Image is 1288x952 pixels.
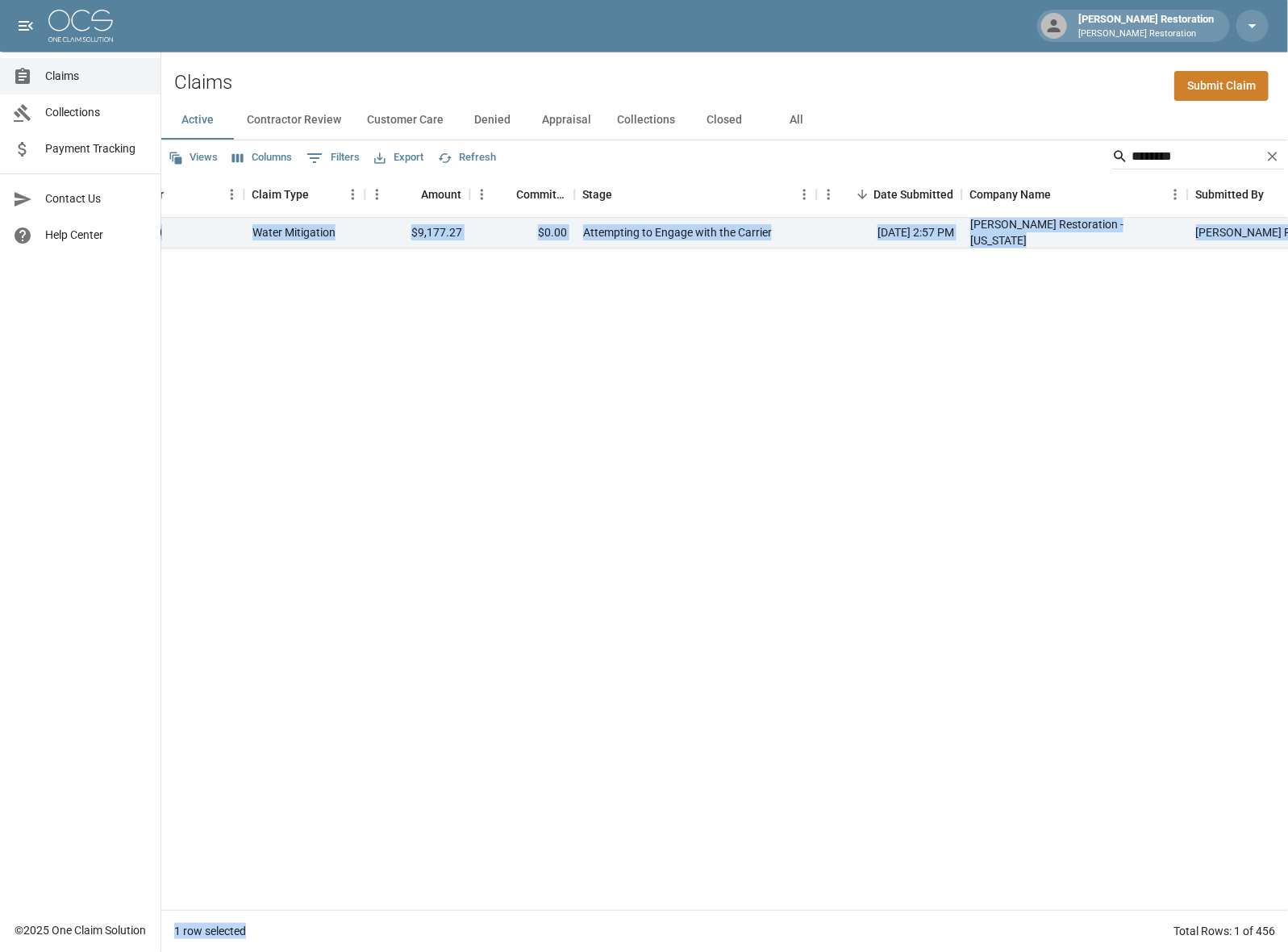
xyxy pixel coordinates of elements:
[228,145,296,170] button: Select columns
[422,172,462,217] div: Amount
[45,227,148,244] span: Help Center
[354,101,456,140] button: Customer Care
[470,172,575,217] div: Committed Amount
[494,183,517,206] button: Sort
[161,101,234,140] button: Active
[10,10,42,42] button: open drawer
[583,172,613,217] div: Stage
[1052,183,1074,206] button: Sort
[761,101,833,140] button: All
[399,183,422,206] button: Sort
[529,101,604,140] button: Appraisal
[48,10,113,42] img: ocs-logo-white-transparent.png
[45,140,148,157] span: Payment Tracking
[252,224,336,240] div: Water Mitigation
[244,172,365,217] div: Claim Type
[370,145,427,170] button: Export
[1265,183,1287,206] button: Sort
[83,172,244,217] div: Claim Number
[817,218,962,248] div: [DATE] 2:57 PM
[583,224,772,240] div: Attempting to Engage with the Carrier
[604,101,688,140] button: Collections
[15,922,146,938] div: © 2025 One Claim Solution
[165,183,187,206] button: Sort
[1261,144,1285,169] button: Clear
[310,183,332,206] button: Sort
[1112,144,1285,173] div: Search
[302,145,364,171] button: Show filters
[1196,172,1265,217] div: Submitted By
[1078,27,1214,41] p: [PERSON_NAME] Restoration
[517,172,567,217] div: Committed Amount
[970,172,1052,217] div: Company Name
[365,182,390,207] button: Menu
[1072,11,1220,40] div: [PERSON_NAME] Restoration
[1173,923,1275,939] div: Total Rows: 1 of 456
[220,182,244,207] button: Menu
[852,183,874,206] button: Sort
[470,218,575,248] div: $0.00
[174,71,232,94] h2: Claims
[341,182,365,207] button: Menu
[161,101,1288,140] div: dynamic tabs
[613,183,636,206] button: Sort
[45,104,148,121] span: Collections
[45,190,148,207] span: Contact Us
[688,101,761,140] button: Closed
[234,101,354,140] button: Contractor Review
[793,182,817,207] button: Menu
[817,182,841,207] button: Menu
[470,182,494,207] button: Menu
[252,172,310,217] div: Claim Type
[1174,71,1269,101] a: Submit Claim
[874,172,954,217] div: Date Submitted
[365,172,470,217] div: Amount
[970,216,1180,248] div: Bingham Restoration - Utah
[962,172,1188,217] div: Company Name
[456,101,529,140] button: Denied
[434,145,500,170] button: Refresh
[45,68,148,85] span: Claims
[174,923,246,939] div: 1 row selected
[817,172,962,217] div: Date Submitted
[575,172,817,217] div: Stage
[1164,182,1188,207] button: Menu
[165,145,222,170] button: Views
[365,218,470,248] div: $9,177.27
